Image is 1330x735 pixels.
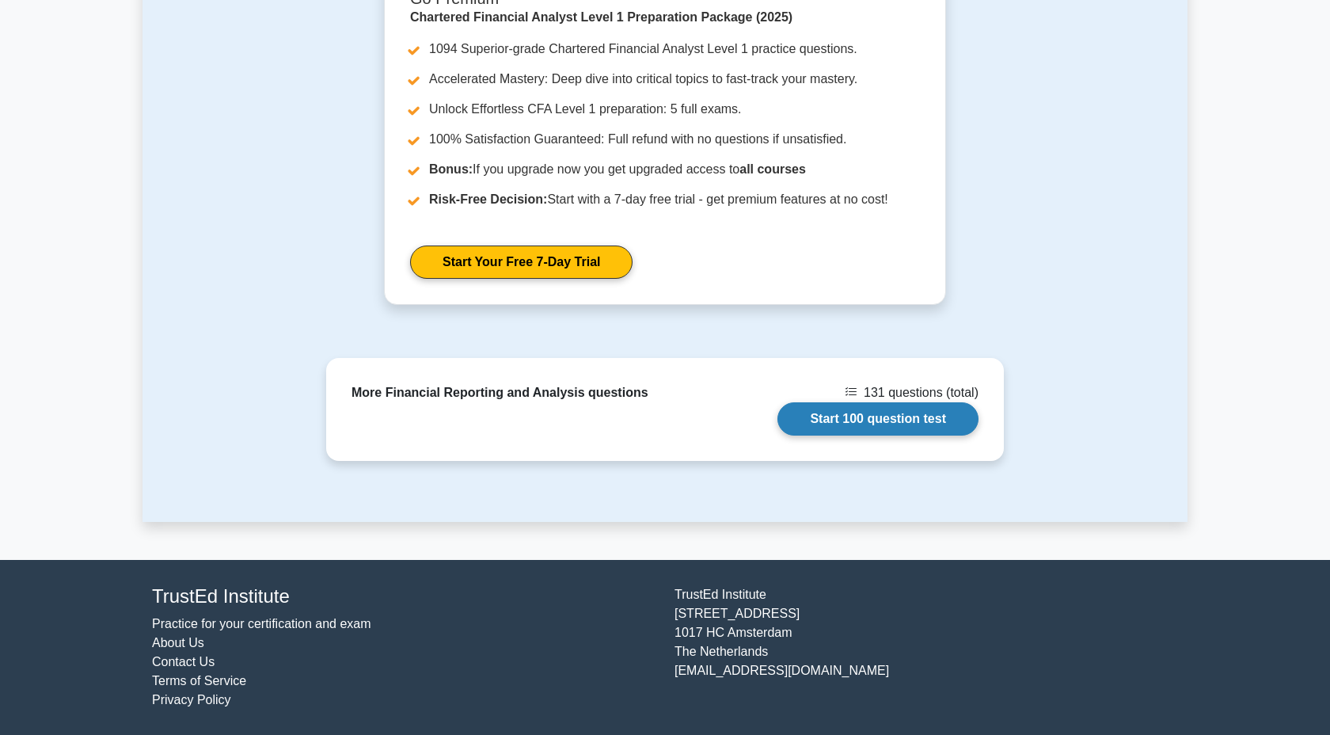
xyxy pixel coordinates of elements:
div: TrustEd Institute [STREET_ADDRESS] 1017 HC Amsterdam The Netherlands [EMAIL_ADDRESS][DOMAIN_NAME] [665,585,1187,710]
a: Start 100 question test [777,402,978,436]
a: Practice for your certification and exam [152,617,371,630]
a: Contact Us [152,655,215,668]
a: Start Your Free 7-Day Trial [410,246,633,279]
a: Privacy Policy [152,693,231,706]
a: About Us [152,636,204,649]
h4: TrustEd Institute [152,585,655,608]
a: Terms of Service [152,674,246,687]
